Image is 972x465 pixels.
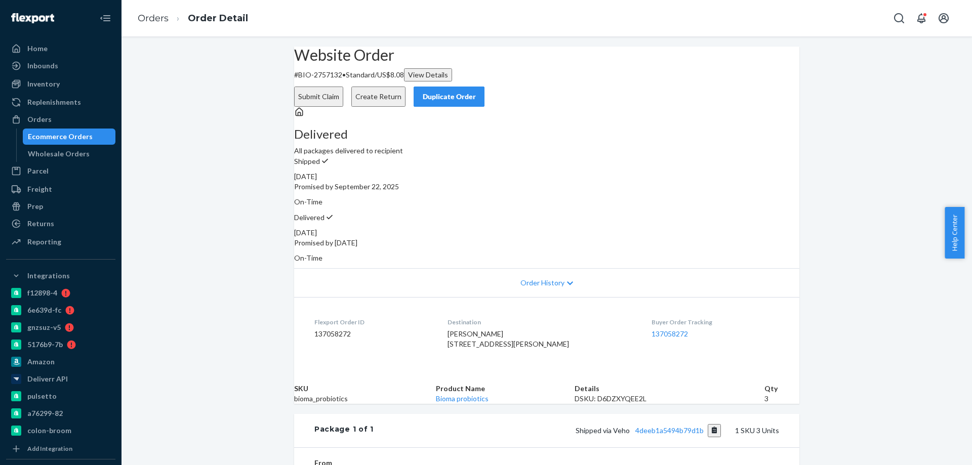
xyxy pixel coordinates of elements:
[294,228,799,238] div: [DATE]
[934,8,954,28] button: Open account menu
[27,391,57,401] div: pulsetto
[294,87,343,107] button: Submit Claim
[575,384,764,394] th: Details
[351,87,406,107] button: Create Return
[708,424,721,437] button: Copy tracking number
[635,426,704,435] a: 4deeb1a5494b79d1b
[27,166,49,176] div: Parcel
[6,40,115,57] a: Home
[404,68,452,81] button: View Details
[27,374,68,384] div: Deliverr API
[27,219,54,229] div: Returns
[294,212,799,223] p: Delivered
[294,128,799,156] div: All packages delivered to recipient
[294,197,799,207] p: On-Time
[294,47,799,63] h2: Website Order
[314,329,431,339] dd: 137058272
[27,44,48,54] div: Home
[6,319,115,335] a: gnzsuz-v5
[294,384,436,394] th: SKU
[422,92,476,102] div: Duplicate Order
[294,68,799,81] p: # BIO-2757132 / US$8.08
[188,13,248,24] a: Order Detail
[27,305,61,315] div: 6e639d-fc
[342,70,346,79] span: •
[6,198,115,215] a: Prep
[436,384,575,394] th: Product Name
[27,201,43,212] div: Prep
[27,408,63,418] div: a76299-82
[6,111,115,128] a: Orders
[6,302,115,318] a: 6e639d-fc
[652,329,688,338] a: 137058272
[27,444,72,453] div: Add Integration
[6,354,115,370] a: Amazon
[408,70,448,80] div: View Details
[889,8,909,28] button: Open Search Box
[6,268,115,284] button: Integrations
[27,271,70,281] div: Integrations
[448,318,636,326] dt: Destination
[346,70,375,79] span: Standard
[911,8,931,28] button: Open notifications
[27,237,61,247] div: Reporting
[436,394,489,403] a: Bioma probiotics
[6,285,115,301] a: f12898-4
[11,13,54,23] img: Flexport logo
[294,394,436,404] td: bioma_probiotics
[294,253,799,263] p: On-Time
[314,424,374,437] div: Package 1 of 1
[6,234,115,250] a: Reporting
[314,318,431,326] dt: Flexport Order ID
[6,405,115,421] a: a76299-82
[23,146,116,162] a: Wholesale Orders
[27,184,52,194] div: Freight
[294,172,799,182] div: [DATE]
[6,58,115,74] a: Inbounds
[6,443,115,455] a: Add Integration
[6,422,115,439] a: colon-broom
[6,76,115,92] a: Inventory
[28,132,93,142] div: Ecommerce Orders
[6,163,115,179] a: Parcel
[95,8,115,28] button: Close Navigation
[27,340,63,350] div: 5176b9-7b
[294,182,799,192] p: Promised by September 22, 2025
[27,288,57,298] div: f12898-4
[138,13,169,24] a: Orders
[6,181,115,197] a: Freight
[27,79,60,89] div: Inventory
[945,207,964,259] button: Help Center
[6,388,115,404] a: pulsetto
[130,4,256,33] ol: breadcrumbs
[28,149,90,159] div: Wholesale Orders
[6,336,115,353] a: 5176b9-7b
[27,114,52,124] div: Orders
[23,129,116,145] a: Ecommerce Orders
[764,384,799,394] th: Qty
[294,238,799,248] p: Promised by [DATE]
[27,322,61,332] div: gnzsuz-v5
[652,318,779,326] dt: Buyer Order Tracking
[27,97,81,107] div: Replenishments
[6,94,115,110] a: Replenishments
[576,426,721,435] span: Shipped via Veho
[6,371,115,387] a: Deliverr API
[294,128,799,141] h3: Delivered
[27,61,58,71] div: Inbounds
[520,278,564,288] span: Order History
[27,357,55,367] div: Amazon
[294,156,799,166] p: Shipped
[575,394,764,404] div: DSKU: D6DZXYQEE2L
[764,394,799,404] td: 3
[414,87,484,107] button: Duplicate Order
[27,426,71,436] div: colon-broom
[6,216,115,232] a: Returns
[374,424,779,437] div: 1 SKU 3 Units
[448,329,569,348] span: [PERSON_NAME] [STREET_ADDRESS][PERSON_NAME]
